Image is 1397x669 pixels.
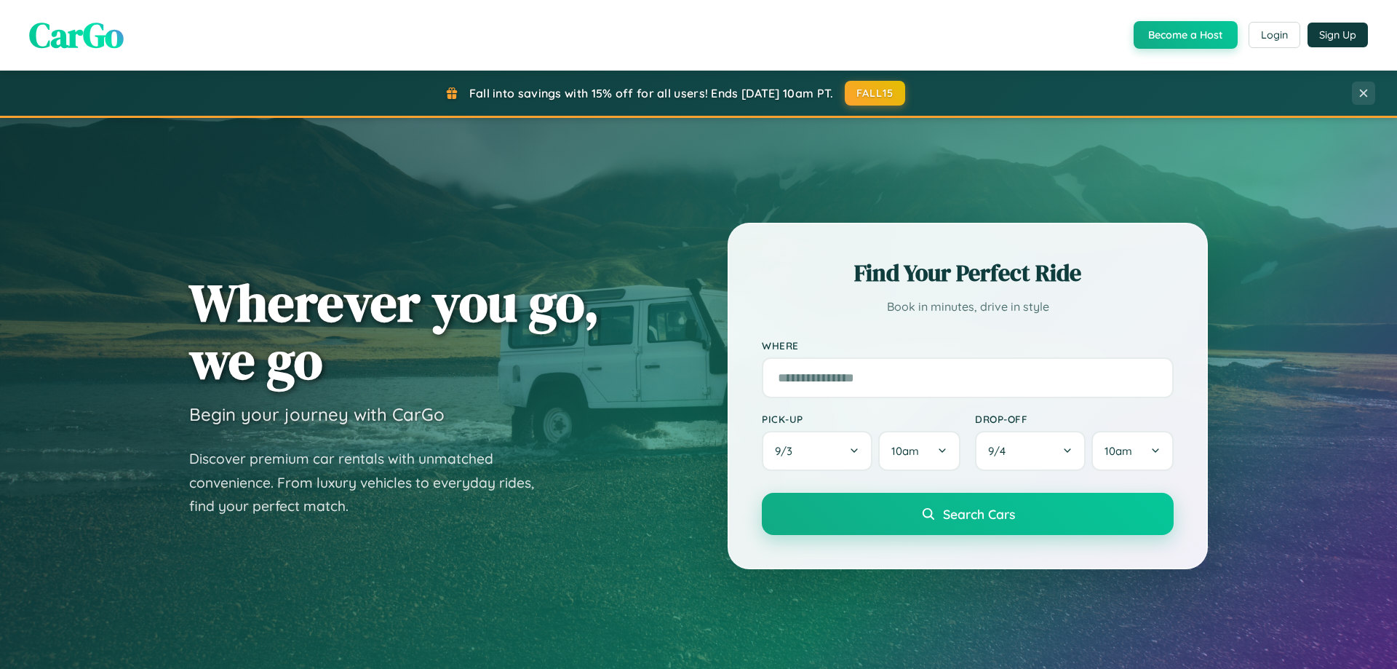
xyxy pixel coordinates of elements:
[775,444,800,458] span: 9 / 3
[189,274,600,389] h1: Wherever you go, we go
[189,447,553,518] p: Discover premium car rentals with unmatched convenience. From luxury vehicles to everyday rides, ...
[469,86,834,100] span: Fall into savings with 15% off for all users! Ends [DATE] 10am PT.
[878,431,960,471] button: 10am
[1134,21,1238,49] button: Become a Host
[891,444,919,458] span: 10am
[975,431,1086,471] button: 9/4
[1249,22,1300,48] button: Login
[189,403,445,425] h3: Begin your journey with CarGo
[1091,431,1174,471] button: 10am
[762,257,1174,289] h2: Find Your Perfect Ride
[975,413,1174,425] label: Drop-off
[1308,23,1368,47] button: Sign Up
[845,81,906,106] button: FALL15
[762,296,1174,317] p: Book in minutes, drive in style
[943,506,1015,522] span: Search Cars
[762,431,872,471] button: 9/3
[988,444,1013,458] span: 9 / 4
[762,413,960,425] label: Pick-up
[29,11,124,59] span: CarGo
[762,339,1174,352] label: Where
[762,493,1174,535] button: Search Cars
[1105,444,1132,458] span: 10am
